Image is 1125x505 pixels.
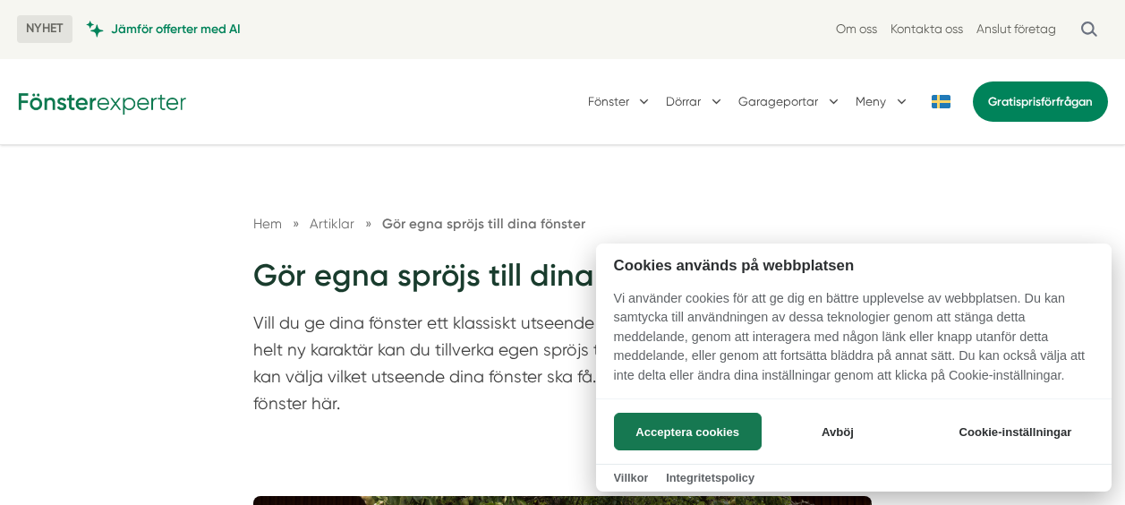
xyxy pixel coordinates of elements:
[666,471,754,484] a: Integritetspolicy
[596,289,1112,398] p: Vi använder cookies för att ge dig en bättre upplevelse av webbplatsen. Du kan samtycka till anvä...
[614,413,762,450] button: Acceptera cookies
[937,413,1094,450] button: Cookie-inställningar
[766,413,908,450] button: Avböj
[614,471,649,484] a: Villkor
[596,257,1112,274] h2: Cookies används på webbplatsen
